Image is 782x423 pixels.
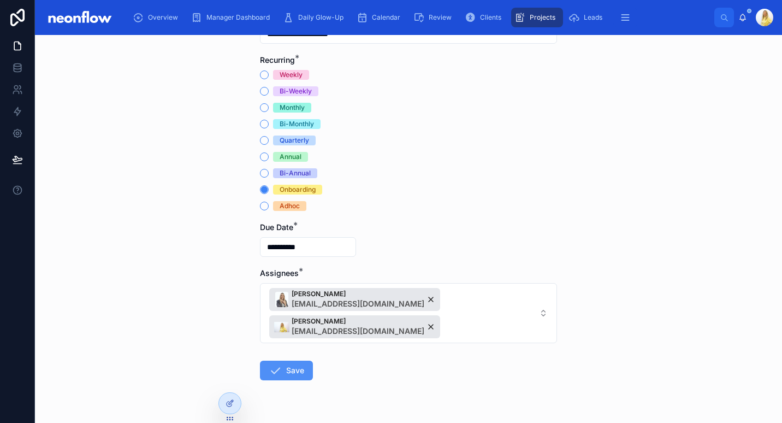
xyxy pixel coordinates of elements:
[584,13,602,22] span: Leads
[280,168,311,178] div: Bi-Annual
[188,8,277,27] a: Manager Dashboard
[280,185,316,195] div: Onboarding
[292,298,424,309] span: [EMAIL_ADDRESS][DOMAIN_NAME]
[353,8,408,27] a: Calendar
[269,288,440,311] button: Unselect 14
[410,8,459,27] a: Review
[280,8,351,27] a: Daily Glow-Up
[129,8,186,27] a: Overview
[44,9,115,26] img: App logo
[148,13,178,22] span: Overview
[280,103,305,113] div: Monthly
[292,290,424,298] span: [PERSON_NAME]
[429,13,452,22] span: Review
[124,5,714,30] div: scrollable content
[280,70,303,80] div: Weekly
[280,136,309,145] div: Quarterly
[530,13,555,22] span: Projects
[260,55,295,64] span: Recurring
[280,119,314,129] div: Bi-Monthly
[480,13,501,22] span: Clients
[280,152,301,162] div: Annual
[260,222,293,232] span: Due Date
[260,361,313,380] button: Save
[280,201,300,211] div: Adhoc
[260,268,299,278] span: Assignees
[511,8,563,27] a: Projects
[280,86,312,96] div: Bi-Weekly
[292,326,424,337] span: [EMAIL_ADDRESS][DOMAIN_NAME]
[461,8,509,27] a: Clients
[565,8,610,27] a: Leads
[269,315,440,338] button: Unselect 1
[206,13,270,22] span: Manager Dashboard
[372,13,400,22] span: Calendar
[292,317,424,326] span: [PERSON_NAME]
[298,13,343,22] span: Daily Glow-Up
[260,283,557,343] button: Select Button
